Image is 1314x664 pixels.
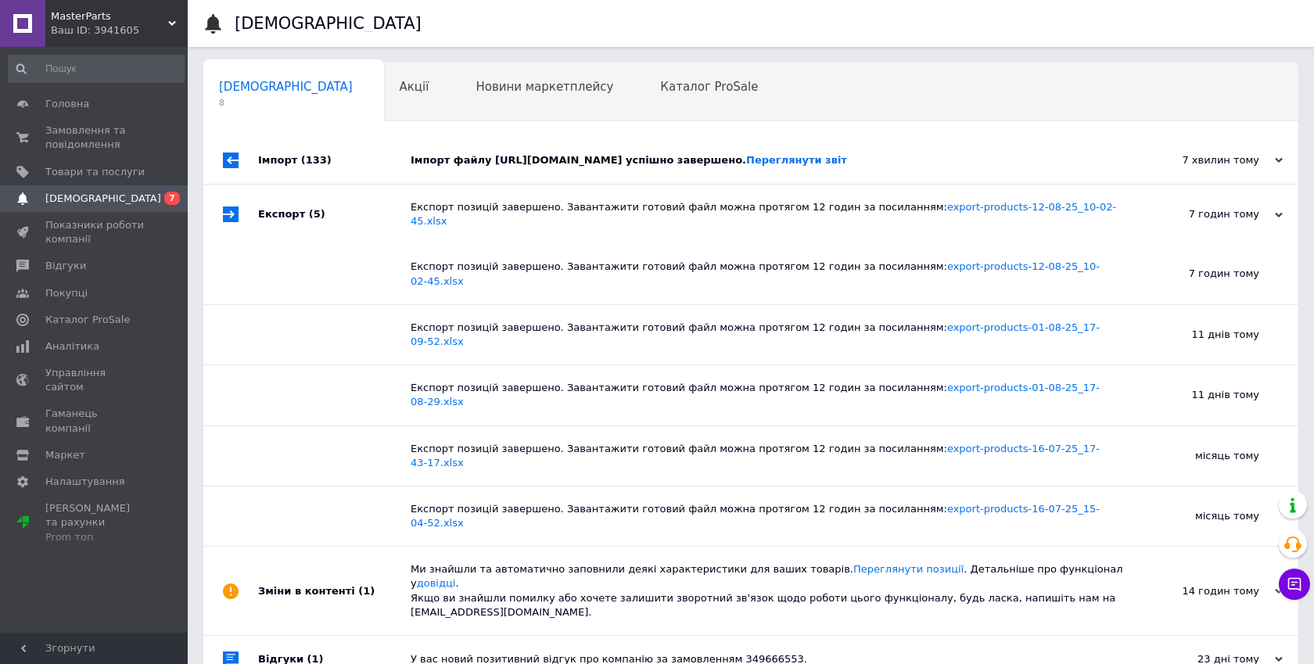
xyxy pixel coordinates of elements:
div: Імпорт файлу [URL][DOMAIN_NAME] успішно завершено. [411,153,1126,167]
span: MasterParts [51,9,168,23]
a: export-products-01-08-25_17-08-29.xlsx [411,382,1100,407]
span: Замовлення та повідомлення [45,124,145,152]
span: [DEMOGRAPHIC_DATA] [45,192,161,206]
span: Акції [400,80,429,94]
span: [PERSON_NAME] та рахунки [45,501,145,544]
div: Експорт позицій завершено. Завантажити готовий файл можна протягом 12 годин за посиланням: [411,200,1126,228]
div: Ваш ID: 3941605 [51,23,188,38]
a: Переглянути позиції [853,563,964,575]
div: Імпорт [258,137,411,184]
span: Новини маркетплейсу [476,80,613,94]
span: (133) [301,154,332,166]
div: 14 годин тому [1126,584,1283,598]
a: export-products-12-08-25_10-02-45.xlsx [411,260,1100,286]
div: 7 хвилин тому [1126,153,1283,167]
a: довідці [417,577,456,589]
span: Каталог ProSale [45,313,130,327]
span: (5) [309,208,325,220]
span: Маркет [45,448,85,462]
span: Відгуки [45,259,86,273]
div: місяць тому [1103,486,1298,546]
span: Товари та послуги [45,165,145,179]
div: Prom топ [45,530,145,544]
span: 8 [219,97,353,109]
span: Гаманець компанії [45,407,145,435]
button: Чат з покупцем [1279,569,1310,600]
span: Показники роботи компанії [45,218,145,246]
a: Переглянути звіт [746,154,847,166]
span: Управління сайтом [45,366,145,394]
h1: [DEMOGRAPHIC_DATA] [235,14,422,33]
input: Пошук [8,55,185,83]
div: 11 днів тому [1103,305,1298,364]
div: Експорт [258,185,411,244]
div: Експорт позицій завершено. Завантажити готовий файл можна протягом 12 годин за посиланням: [411,502,1103,530]
span: Каталог ProSale [660,80,758,94]
span: Аналітика [45,339,99,354]
div: Експорт позицій завершено. Завантажити готовий файл можна протягом 12 годин за посиланням: [411,381,1103,409]
a: export-products-16-07-25_17-43-17.xlsx [411,443,1100,468]
div: місяць тому [1103,426,1298,486]
div: Ми знайшли та автоматично заповнили деякі характеристики для ваших товарів. . Детальніше про функ... [411,562,1126,619]
div: Експорт позицій завершено. Завантажити готовий файл можна протягом 12 годин за посиланням: [411,321,1103,349]
span: [DEMOGRAPHIC_DATA] [219,80,353,94]
a: export-products-01-08-25_17-09-52.xlsx [411,321,1100,347]
div: 7 годин тому [1126,207,1283,221]
div: Експорт позицій завершено. Завантажити готовий файл можна протягом 12 годин за посиланням: [411,260,1103,288]
div: 11 днів тому [1103,365,1298,425]
a: export-products-16-07-25_15-04-52.xlsx [411,503,1100,529]
div: 7 годин тому [1103,244,1298,303]
span: 7 [164,192,180,205]
div: Зміни в контенті [258,547,411,635]
div: Експорт позицій завершено. Завантажити готовий файл можна протягом 12 годин за посиланням: [411,442,1103,470]
span: (1) [358,585,375,597]
span: Головна [45,97,89,111]
span: Налаштування [45,475,125,489]
span: Покупці [45,286,88,300]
